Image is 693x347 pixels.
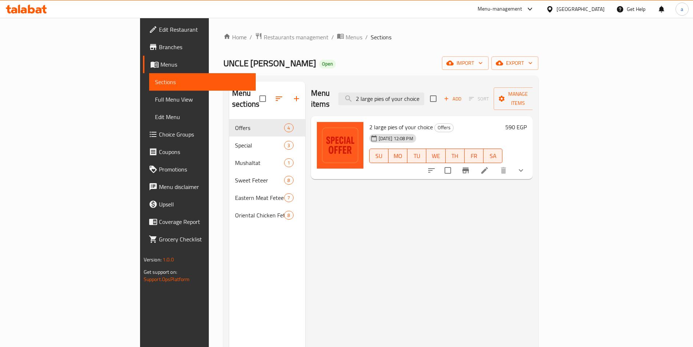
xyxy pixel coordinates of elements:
[223,32,538,42] nav: breadcrumb
[155,113,250,121] span: Edit Menu
[143,38,256,56] a: Branches
[443,95,462,103] span: Add
[389,149,407,163] button: MO
[159,25,250,34] span: Edit Restaurant
[391,151,405,161] span: MO
[155,78,250,86] span: Sections
[149,91,256,108] a: Full Menu View
[143,161,256,178] a: Promotions
[284,141,293,150] div: items
[423,162,440,179] button: sort-choices
[483,149,502,163] button: SA
[229,137,305,154] div: Special3
[144,275,190,284] a: Support.OpsPlatform
[426,91,441,106] span: Select section
[159,217,250,226] span: Coverage Report
[235,123,284,132] span: Offers
[144,267,177,277] span: Get support on:
[494,87,542,110] button: Manage items
[235,158,284,167] span: Mushaltat
[464,93,494,105] span: Select section first
[159,200,250,209] span: Upsell
[331,33,334,42] li: /
[284,177,293,184] span: 8
[235,141,284,150] span: Special
[429,151,442,161] span: WE
[465,149,483,163] button: FR
[369,122,433,133] span: 2 large pies of your choice
[338,92,424,105] input: search
[229,189,305,206] div: Eastern Meat Feteer7
[371,33,391,42] span: Sections
[442,56,489,70] button: import
[235,176,284,185] span: Sweet Feteer
[229,206,305,224] div: Oriental Chicken Feteer8
[517,166,525,175] svg: Show Choices
[478,5,522,13] div: Menu-management
[317,122,363,169] img: 2 large pies of your choice
[426,149,445,163] button: WE
[159,165,250,174] span: Promotions
[229,171,305,189] div: Sweet Feteer8
[373,151,386,161] span: SU
[284,176,293,185] div: items
[159,43,250,51] span: Branches
[284,142,293,149] span: 3
[434,123,454,132] div: Offers
[376,135,416,142] span: [DATE] 12:08 PM
[337,32,362,42] a: Menus
[284,211,293,220] div: items
[497,59,533,68] span: export
[264,33,328,42] span: Restaurants management
[270,90,288,107] span: Sort sections
[319,61,336,67] span: Open
[149,108,256,126] a: Edit Menu
[505,122,527,132] h6: 590 EGP
[143,126,256,143] a: Choice Groups
[284,123,293,132] div: items
[410,151,423,161] span: TU
[441,93,464,105] button: Add
[160,60,250,69] span: Menus
[512,162,530,179] button: show more
[446,149,465,163] button: TH
[229,119,305,137] div: Offers4
[681,5,683,13] span: a
[159,235,250,244] span: Grocery Checklist
[143,196,256,213] a: Upsell
[288,90,305,107] button: Add section
[229,154,305,171] div: Mushaltat1
[440,163,455,178] span: Select to update
[143,56,256,73] a: Menus
[255,32,328,42] a: Restaurants management
[143,21,256,38] a: Edit Restaurant
[144,255,162,264] span: Version:
[235,193,284,202] span: Eastern Meat Feteer
[143,143,256,161] a: Coupons
[143,178,256,196] a: Menu disclaimer
[284,212,293,219] span: 8
[319,60,336,68] div: Open
[365,33,368,42] li: /
[229,116,305,227] nav: Menu sections
[480,166,489,175] a: Edit menu item
[467,151,481,161] span: FR
[235,211,284,220] div: Oriental Chicken Feteer
[486,151,499,161] span: SA
[284,125,293,131] span: 4
[159,182,250,191] span: Menu disclaimer
[499,90,537,108] span: Manage items
[143,230,256,248] a: Grocery Checklist
[159,147,250,156] span: Coupons
[449,151,462,161] span: TH
[284,159,293,166] span: 1
[369,149,389,163] button: SU
[143,213,256,230] a: Coverage Report
[311,88,330,110] h2: Menu items
[495,162,512,179] button: delete
[491,56,538,70] button: export
[255,91,270,106] span: Select all sections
